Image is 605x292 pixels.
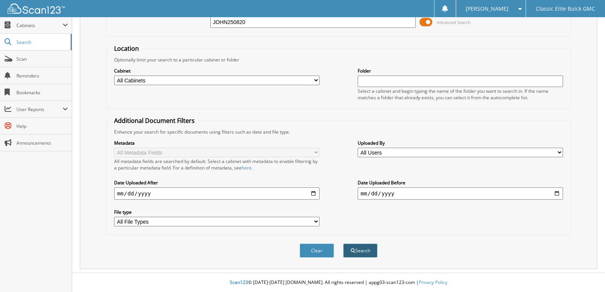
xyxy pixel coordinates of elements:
[242,165,252,171] a: here
[16,22,63,29] span: Cabinets
[16,89,68,96] span: Bookmarks
[230,279,248,286] span: Scan123
[437,19,471,25] span: Advanced Search
[16,56,68,62] span: Scan
[110,56,567,63] div: Optionally limit your search to a particular cabinet or folder
[343,244,378,258] button: Search
[16,106,63,113] span: User Reports
[536,6,595,11] span: Classic Elite Buick GMC
[358,68,563,74] label: Folder
[114,187,319,200] input: start
[358,140,563,146] label: Uploaded By
[114,158,319,171] div: All metadata fields are searched by default. Select a cabinet with metadata to enable filtering b...
[114,209,319,215] label: File type
[114,68,319,74] label: Cabinet
[8,3,65,14] img: scan123-logo-white.svg
[16,39,67,45] span: Search
[358,187,563,200] input: end
[114,140,319,146] label: Metadata
[114,179,319,186] label: Date Uploaded After
[110,116,198,125] legend: Additional Document Filters
[16,73,68,79] span: Reminders
[110,44,143,53] legend: Location
[110,129,567,135] div: Enhance your search for specific documents using filters such as date and file type.
[419,279,447,286] a: Privacy Policy
[567,255,605,292] iframe: Chat Widget
[466,6,508,11] span: [PERSON_NAME]
[358,179,563,186] label: Date Uploaded Before
[358,88,563,101] div: Select a cabinet and begin typing the name of the folder you want to search in. If the name match...
[16,123,68,129] span: Help
[300,244,334,258] button: Clear
[16,140,68,146] span: Announcements
[72,273,605,292] div: © [DATE]-[DATE] [DOMAIN_NAME]. All rights reserved | appg03-scan123-com |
